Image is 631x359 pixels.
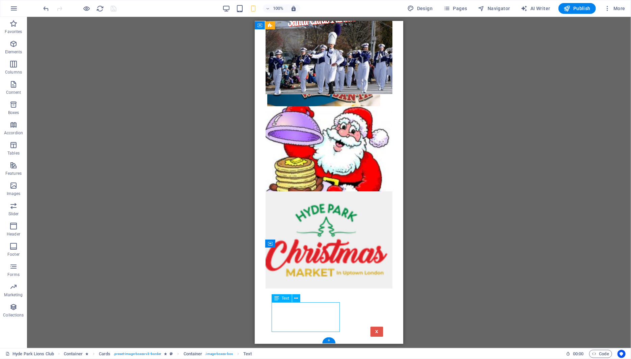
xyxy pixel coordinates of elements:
div: Design (Ctrl+Alt+Y) [405,3,436,14]
span: Code [592,350,609,358]
button: Publish [558,3,596,14]
span: Design [408,5,433,12]
p: Boxes [8,110,19,115]
h6: Session time [566,350,584,358]
i: Undo: Change text color (Ctrl+Z) [43,5,50,12]
button: Code [589,350,612,358]
button: AI Writer [518,3,553,14]
span: Text [282,296,289,300]
button: More [601,3,628,14]
p: Images [7,191,21,196]
span: Navigator [478,5,510,12]
i: This element is a customizable preset [170,352,173,356]
button: reload [96,4,104,12]
p: Accordion [4,130,23,136]
p: Columns [5,70,22,75]
button: Usercentrics [618,350,626,358]
button: 100% [263,4,287,12]
p: Content [6,90,21,95]
p: Marketing [4,292,23,298]
button: undo [42,4,50,12]
span: Click to select. Double-click to edit [184,350,202,358]
i: Element contains an animation [164,352,167,356]
i: Element contains an animation [85,352,88,356]
span: . preset-image-boxes-v3-border [113,350,162,358]
p: Elements [5,49,22,55]
p: Header [7,231,20,237]
i: Reload page [97,5,104,12]
button: Navigator [475,3,513,14]
nav: breadcrumb [64,350,252,358]
button: Design [405,3,436,14]
a: Click to cancel selection. Double-click to open Pages [5,350,54,358]
button: Pages [441,3,470,14]
div: + [322,337,335,343]
p: Favorites [5,29,22,34]
span: 00 00 [573,350,583,358]
span: : [578,351,579,356]
span: Click to select. Double-click to edit [64,350,83,358]
button: Click here to leave preview mode and continue editing [83,4,91,12]
i: On resize automatically adjust zoom level to fit chosen device. [291,5,297,11]
p: Tables [7,150,20,156]
span: More [604,5,625,12]
span: . image-boxes-box [205,350,233,358]
h6: 100% [273,4,284,12]
span: Click to select. Double-click to edit [243,350,252,358]
span: Publish [564,5,591,12]
span: Pages [443,5,467,12]
span: Click to select. Double-click to edit [99,350,110,358]
p: Collections [3,312,24,318]
p: Footer [7,252,20,257]
span: AI Writer [521,5,550,12]
p: Slider [8,211,19,217]
p: Forms [7,272,20,277]
p: Features [5,171,22,176]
